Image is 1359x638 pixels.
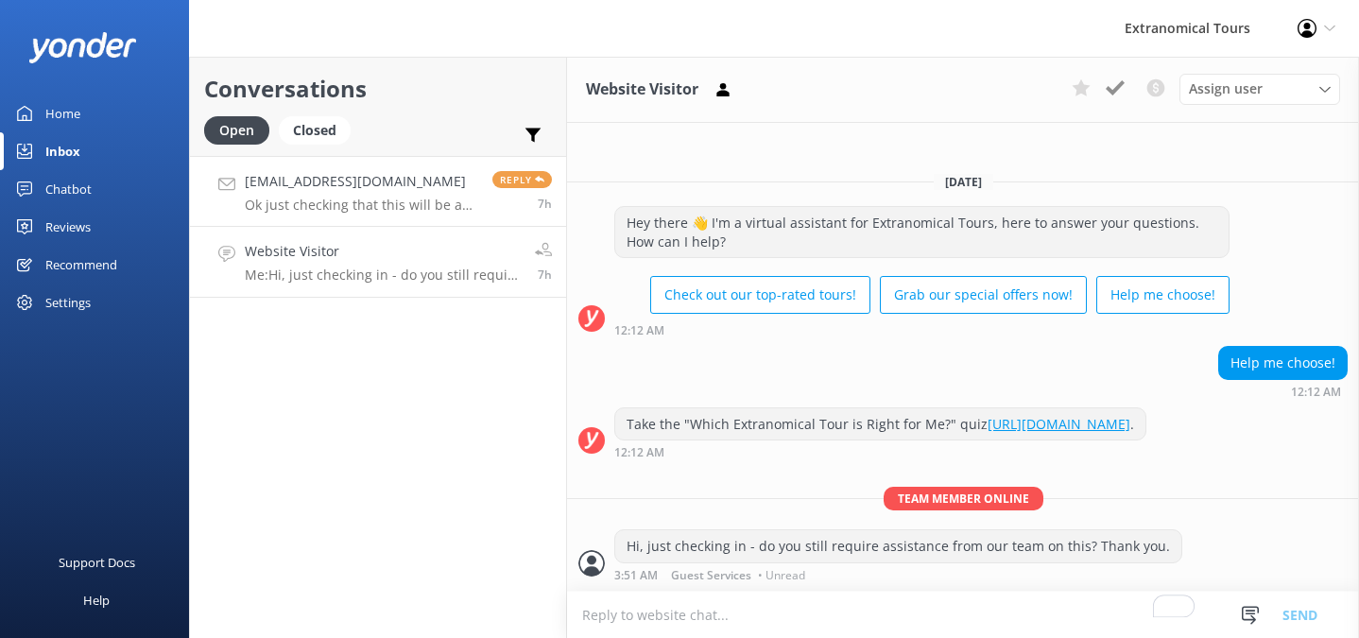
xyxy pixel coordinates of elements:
div: Chatbot [45,170,92,208]
div: Settings [45,284,91,321]
strong: 12:12 AM [1291,387,1341,398]
button: Grab our special offers now! [880,276,1087,314]
span: Assign user [1189,78,1263,99]
span: • Unread [758,570,805,581]
h3: Website Visitor [586,78,698,102]
a: Open [204,119,279,140]
span: Team member online [884,487,1043,510]
textarea: To enrich screen reader interactions, please activate Accessibility in Grammarly extension settings [567,592,1359,638]
div: Closed [279,116,351,145]
h4: Website Visitor [245,241,521,262]
div: Assign User [1179,74,1340,104]
p: Ok just checking that this will be a small group tour with a max of 15 people? [245,197,478,214]
span: [DATE] [934,174,993,190]
div: Oct 05 2025 09:12am (UTC -07:00) America/Tijuana [614,323,1230,336]
div: Inbox [45,132,80,170]
div: Home [45,95,80,132]
div: Oct 05 2025 12:51pm (UTC -07:00) America/Tijuana [614,568,1182,581]
strong: 3:51 AM [614,570,658,581]
a: [URL][DOMAIN_NAME] [988,415,1130,433]
a: Closed [279,119,360,140]
div: Oct 05 2025 09:12am (UTC -07:00) America/Tijuana [614,445,1146,458]
a: [EMAIL_ADDRESS][DOMAIN_NAME]Ok just checking that this will be a small group tour with a max of 1... [190,156,566,227]
div: Recommend [45,246,117,284]
button: Help me choose! [1096,276,1230,314]
div: Support Docs [59,543,135,581]
span: Guest Services [671,570,751,581]
strong: 12:12 AM [614,325,664,336]
h4: [EMAIL_ADDRESS][DOMAIN_NAME] [245,171,478,192]
div: Help [83,581,110,619]
div: Hi, just checking in - do you still require assistance from our team on this? Thank you. [615,530,1181,562]
div: Oct 05 2025 09:12am (UTC -07:00) America/Tijuana [1218,385,1348,398]
span: Oct 05 2025 12:54pm (UTC -07:00) America/Tijuana [538,196,552,212]
strong: 12:12 AM [614,447,664,458]
p: Me: Hi, just checking in - do you still require assistance from our team on this? Thank you. [245,267,521,284]
div: Take the "Which Extranomical Tour is Right for Me?" quiz . [615,408,1145,440]
span: Reply [492,171,552,188]
div: Hey there 👋 I'm a virtual assistant for Extranomical Tours, here to answer your questions. How ca... [615,207,1229,257]
img: yonder-white-logo.png [28,32,137,63]
h2: Conversations [204,71,552,107]
button: Check out our top-rated tours! [650,276,870,314]
div: Open [204,116,269,145]
a: Website VisitorMe:Hi, just checking in - do you still require assistance from our team on this? T... [190,227,566,298]
div: Help me choose! [1219,347,1347,379]
div: Reviews [45,208,91,246]
span: Oct 05 2025 12:51pm (UTC -07:00) America/Tijuana [538,267,552,283]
